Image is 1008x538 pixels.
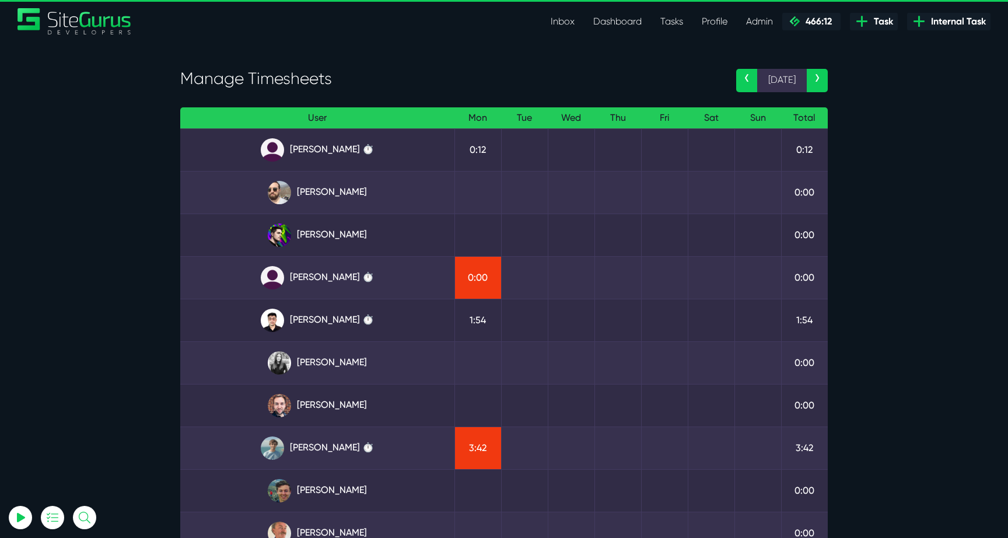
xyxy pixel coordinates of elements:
[548,107,594,129] th: Wed
[782,13,841,30] a: 466:12
[641,107,688,129] th: Fri
[190,309,445,332] a: [PERSON_NAME] ⏱️
[268,181,291,204] img: ublsy46zpoyz6muduycb.jpg
[781,469,828,512] td: 0:00
[781,128,828,171] td: 0:12
[17,8,132,34] a: SiteGurus
[180,107,454,129] th: User
[17,8,132,34] img: Sitegurus Logo
[190,436,445,460] a: [PERSON_NAME] ⏱️
[261,436,284,460] img: tkl4csrki1nqjgf0pb1z.png
[501,107,548,129] th: Tue
[736,69,757,92] a: ‹
[180,69,719,89] h3: Manage Timesheets
[268,394,291,417] img: tfogtqcjwjterk6idyiu.jpg
[190,181,445,204] a: [PERSON_NAME]
[190,138,445,162] a: [PERSON_NAME] ⏱️
[692,10,737,33] a: Profile
[268,479,291,502] img: esb8jb8dmrsykbqurfoz.jpg
[781,427,828,469] td: 3:42
[454,128,501,171] td: 0:12
[801,16,832,27] span: 466:12
[926,15,986,29] span: Internal Task
[688,107,734,129] th: Sat
[190,394,445,417] a: [PERSON_NAME]
[190,223,445,247] a: [PERSON_NAME]
[261,138,284,162] img: default_qrqg0b.png
[584,10,651,33] a: Dashboard
[850,13,898,30] a: Task
[781,214,828,256] td: 0:00
[268,351,291,375] img: rgqpcqpgtbr9fmz9rxmm.jpg
[651,10,692,33] a: Tasks
[190,351,445,375] a: [PERSON_NAME]
[781,107,828,129] th: Total
[781,256,828,299] td: 0:00
[781,171,828,214] td: 0:00
[737,10,782,33] a: Admin
[454,299,501,341] td: 1:54
[268,223,291,247] img: rxuxidhawjjb44sgel4e.png
[781,299,828,341] td: 1:54
[190,479,445,502] a: [PERSON_NAME]
[781,341,828,384] td: 0:00
[261,266,284,289] img: default_qrqg0b.png
[807,69,828,92] a: ›
[454,107,501,129] th: Mon
[594,107,641,129] th: Thu
[190,266,445,289] a: [PERSON_NAME] ⏱️
[907,13,991,30] a: Internal Task
[454,427,501,469] td: 3:42
[869,15,893,29] span: Task
[261,309,284,332] img: xv1kmavyemxtguplm5ir.png
[781,384,828,427] td: 0:00
[734,107,781,129] th: Sun
[454,256,501,299] td: 0:00
[757,69,807,92] span: [DATE]
[541,10,584,33] a: Inbox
